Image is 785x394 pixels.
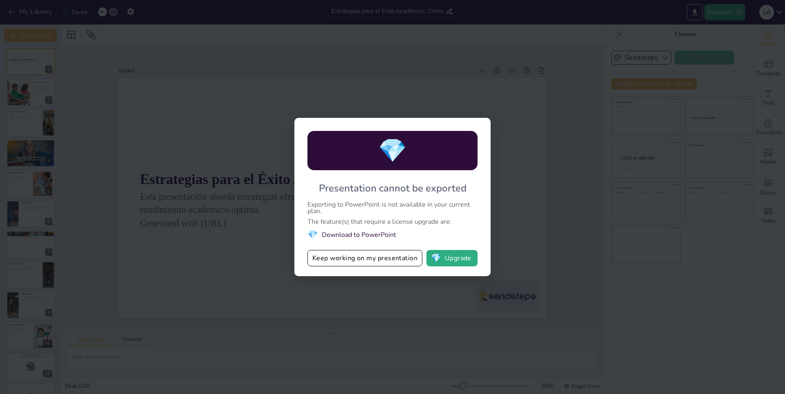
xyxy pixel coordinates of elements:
span: diamond [307,229,318,240]
div: The feature(s) that require a license upgrade are: [307,218,478,225]
div: Exporting to PowerPoint is not available in your current plan. [307,201,478,214]
button: diamondUpgrade [426,250,478,266]
div: Presentation cannot be exported [319,182,467,195]
button: Keep working on my presentation [307,250,422,266]
span: diamond [378,135,407,167]
span: diamond [431,254,441,262]
li: Download to PowerPoint [307,229,478,240]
